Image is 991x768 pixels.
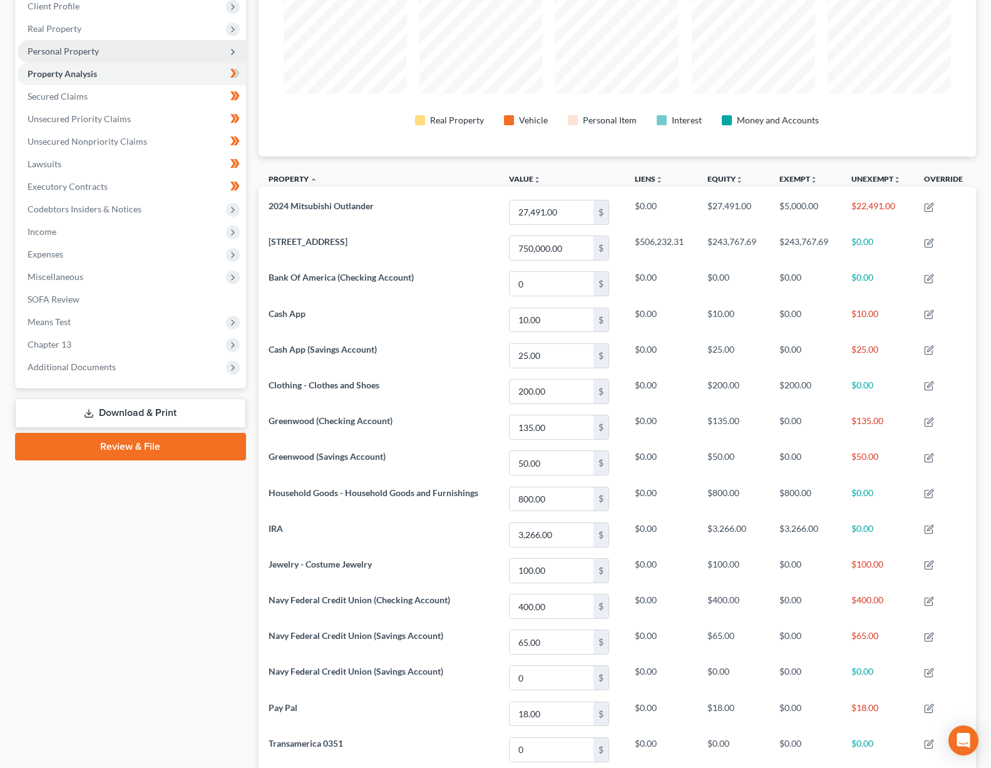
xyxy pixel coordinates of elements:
td: $0.00 [769,266,841,302]
a: Executory Contracts [18,175,246,198]
div: $ [593,236,608,260]
span: Navy Federal Credit Union (Savings Account) [269,666,443,677]
div: $ [593,344,608,368]
span: Client Profile [28,1,80,11]
td: $0.00 [841,481,914,517]
td: $0.00 [625,338,697,373]
input: 0.00 [510,523,593,547]
td: $0.00 [625,588,697,624]
input: 0.00 [510,451,593,475]
a: Equityunfold_more [707,174,743,184]
span: Executory Contracts [28,181,108,192]
td: $25.00 [841,338,914,373]
input: 0.00 [510,380,593,403]
span: Jewelry - Costume Jewelry [269,559,372,569]
span: Means Test [28,316,71,327]
td: $200.00 [697,373,769,409]
td: $22,491.00 [841,194,914,230]
a: Unsecured Nonpriority Claims [18,130,246,153]
td: $0.00 [697,266,769,302]
a: Unsecured Priority Claims [18,108,246,130]
input: 0.00 [510,236,593,260]
td: $0.00 [625,481,697,517]
input: 0.00 [510,738,593,762]
td: $100.00 [841,553,914,588]
div: Money and Accounts [737,114,819,127]
div: $ [593,308,608,332]
div: $ [593,451,608,475]
a: Secured Claims [18,85,246,108]
span: Unsecured Priority Claims [28,113,131,124]
td: $3,266.00 [769,517,841,553]
div: $ [593,738,608,762]
td: $18.00 [841,696,914,732]
td: $0.00 [697,732,769,767]
a: Lawsuits [18,153,246,175]
td: $10.00 [697,302,769,338]
span: Personal Property [28,46,99,56]
div: $ [593,523,608,547]
span: Property Analysis [28,68,97,79]
td: $243,767.69 [769,231,841,266]
td: $0.00 [625,660,697,696]
i: expand_less [310,176,317,184]
td: $27,491.00 [697,194,769,230]
th: Override [914,167,976,195]
a: Unexemptunfold_more [851,174,901,184]
td: $0.00 [769,302,841,338]
span: Secured Claims [28,91,88,101]
input: 0.00 [510,594,593,618]
td: $10.00 [841,302,914,338]
td: $0.00 [625,696,697,732]
span: Cash App (Savings Account) [269,344,377,355]
td: $65.00 [841,625,914,660]
td: $400.00 [697,588,769,624]
td: $0.00 [841,732,914,767]
td: $0.00 [769,338,841,373]
td: $0.00 [841,231,914,266]
div: $ [593,272,608,296]
td: $25.00 [697,338,769,373]
div: $ [593,666,608,690]
input: 0.00 [510,702,593,726]
input: 0.00 [510,487,593,511]
td: $243,767.69 [697,231,769,266]
div: $ [593,200,608,224]
td: $65.00 [697,625,769,660]
span: Chapter 13 [28,339,71,350]
td: $0.00 [769,660,841,696]
td: $0.00 [769,732,841,767]
input: 0.00 [510,308,593,332]
span: Income [28,226,56,237]
span: Cash App [269,308,306,319]
td: $0.00 [769,445,841,481]
td: $0.00 [625,302,697,338]
span: Transamerica 0351 [269,738,343,749]
td: $50.00 [841,445,914,481]
div: $ [593,702,608,726]
div: $ [593,594,608,618]
input: 0.00 [510,630,593,654]
td: $400.00 [841,588,914,624]
td: $0.00 [625,517,697,553]
td: $0.00 [697,660,769,696]
span: Expenses [28,249,63,259]
i: unfold_more [533,176,541,184]
td: $3,266.00 [697,517,769,553]
a: Property Analysis [18,63,246,85]
div: $ [593,559,608,583]
i: unfold_more [810,176,818,184]
span: Navy Federal Credit Union (Savings Account) [269,630,443,641]
input: 0.00 [510,200,593,224]
span: Bank Of America (Checking Account) [269,272,414,283]
span: Navy Federal Credit Union (Checking Account) [269,594,450,605]
td: $0.00 [625,732,697,767]
div: Open Intercom Messenger [948,725,978,755]
td: $50.00 [697,445,769,481]
span: Pay Pal [269,702,297,713]
td: $135.00 [841,409,914,445]
input: 0.00 [510,666,593,690]
input: 0.00 [510,344,593,368]
input: 0.00 [510,559,593,583]
td: $5,000.00 [769,194,841,230]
